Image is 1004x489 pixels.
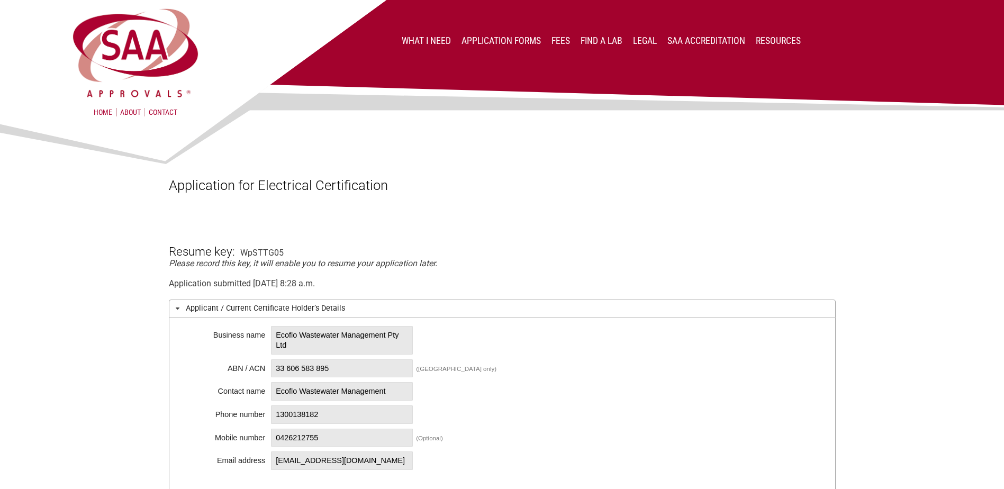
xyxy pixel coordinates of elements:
[186,328,265,338] div: Business name
[169,227,235,258] h3: Resume key:
[551,35,570,46] a: Fees
[70,6,201,99] img: SAA Approvals
[186,384,265,394] div: Contact name
[402,35,451,46] a: What I Need
[169,258,437,268] em: Please record this key, it will enable you to resume your application later.
[116,108,144,116] a: About
[169,278,836,288] div: Application submitted [DATE] 8:28 a.m.
[240,248,284,258] div: WpSTTG05
[271,359,413,378] span: 33 606 583 895
[667,35,745,46] a: SAA Accreditation
[271,429,413,447] span: 0426212755
[186,361,265,372] div: ABN / ACN
[416,366,496,372] div: ([GEOGRAPHIC_DATA] only)
[756,35,801,46] a: Resources
[186,430,265,441] div: Mobile number
[186,407,265,418] div: Phone number
[633,35,657,46] a: Legal
[169,177,836,193] h1: Application for Electrical Certification
[169,300,836,318] h3: Applicant / Current Certificate Holder’s Details
[149,108,177,116] a: Contact
[271,382,413,401] span: Ecoflo Wastewater Management
[462,35,541,46] a: Application Forms
[581,35,622,46] a: Find a lab
[271,405,413,424] span: 1300138182
[271,326,413,354] span: Ecoflo Wastewater Management Pty Ltd
[271,451,413,470] span: [EMAIL_ADDRESS][DOMAIN_NAME]
[186,453,265,464] div: Email address
[94,108,112,116] a: Home
[416,435,443,441] div: (Optional)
